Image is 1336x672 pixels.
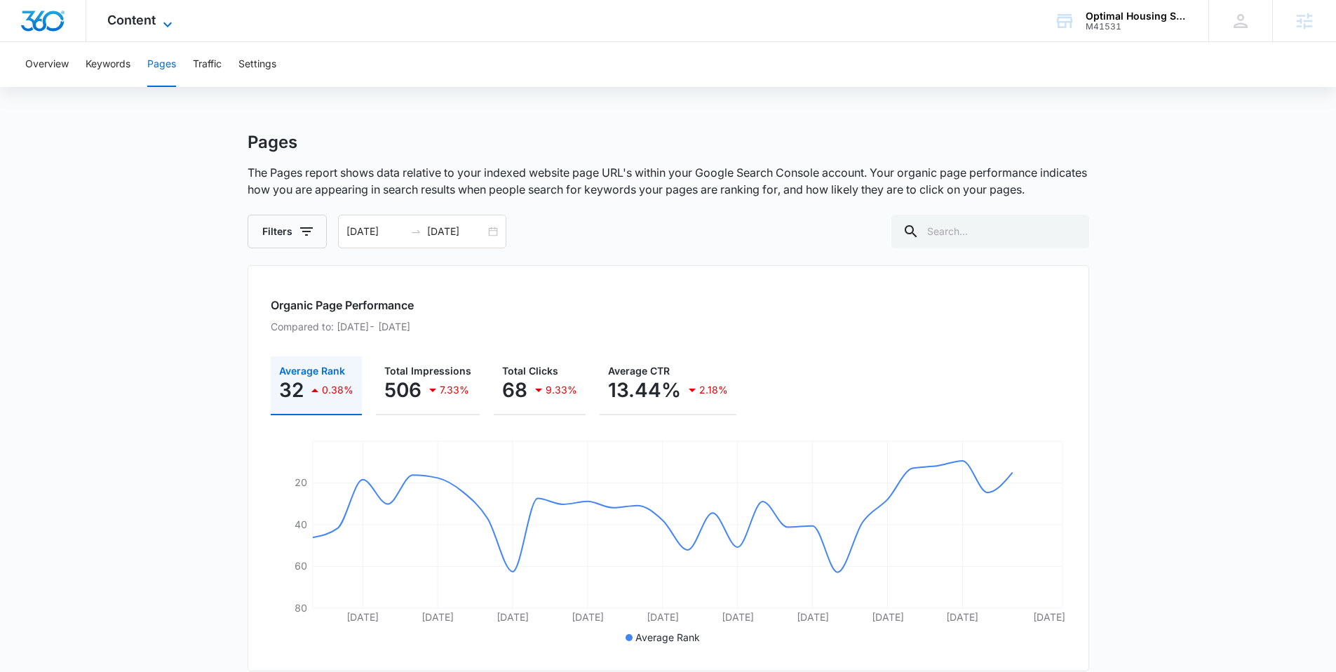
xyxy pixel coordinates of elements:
tspan: [DATE] [497,611,529,623]
tspan: [DATE] [1032,611,1065,623]
div: Keywords by Traffic [155,83,236,92]
span: Average CTR [608,365,670,377]
tspan: [DATE] [946,611,978,623]
tspan: [DATE] [796,611,828,623]
tspan: [DATE] [571,611,603,623]
tspan: [DATE] [721,611,753,623]
div: Domain Overview [53,83,126,92]
button: Settings [238,42,276,87]
tspan: [DATE] [346,611,379,623]
p: 7.33% [440,385,469,395]
input: Start date [346,224,405,239]
p: 13.44% [608,379,681,401]
tspan: [DATE] [646,611,678,623]
div: account id [1086,22,1188,32]
span: Total Impressions [384,365,471,377]
tspan: [DATE] [421,611,454,623]
p: 68 [502,379,527,401]
span: Average Rank [635,631,700,643]
span: Average Rank [279,365,345,377]
button: Keywords [86,42,130,87]
p: 9.33% [546,385,577,395]
p: Compared to: [DATE] - [DATE] [271,319,1066,334]
input: Search... [891,215,1089,248]
img: logo_orange.svg [22,22,34,34]
span: swap-right [410,226,421,237]
p: 0.38% [322,385,353,395]
h2: Organic Page Performance [271,297,1066,314]
img: tab_domain_overview_orange.svg [38,81,49,93]
span: Total Clicks [502,365,558,377]
button: Traffic [193,42,222,87]
span: to [410,226,421,237]
h1: Pages [248,132,297,153]
div: Domain: [DOMAIN_NAME] [36,36,154,48]
div: account name [1086,11,1188,22]
img: tab_keywords_by_traffic_grey.svg [140,81,151,93]
span: Content [107,13,156,27]
tspan: 80 [295,602,307,614]
tspan: 20 [295,476,307,488]
img: website_grey.svg [22,36,34,48]
tspan: [DATE] [871,611,903,623]
p: 506 [384,379,421,401]
button: Pages [147,42,176,87]
p: 32 [279,379,304,401]
button: Filters [248,215,327,248]
tspan: 60 [295,560,307,572]
p: 2.18% [699,385,728,395]
tspan: 40 [295,518,307,530]
button: Overview [25,42,69,87]
input: End date [427,224,485,239]
p: The Pages report shows data relative to your indexed website page URL's within your Google Search... [248,164,1089,198]
div: v 4.0.25 [39,22,69,34]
